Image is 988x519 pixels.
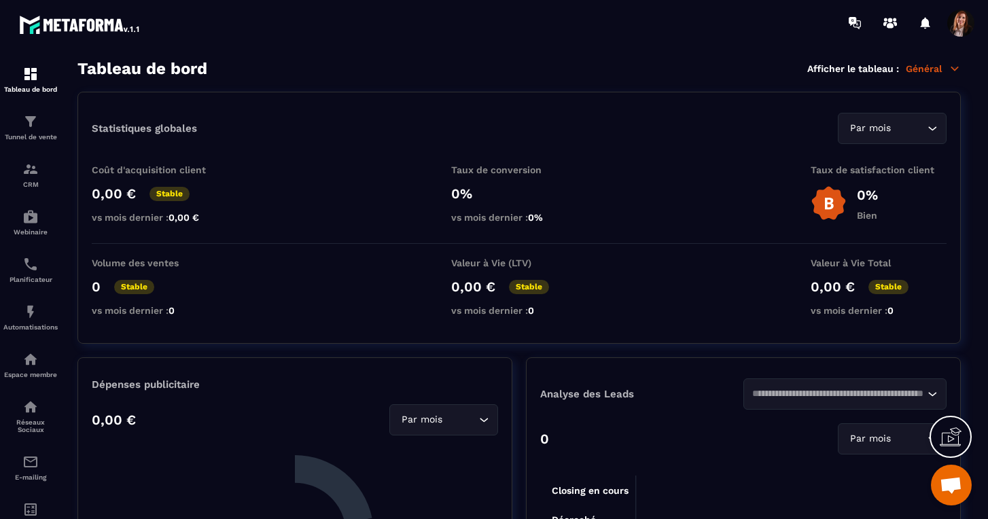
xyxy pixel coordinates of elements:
[3,103,58,151] a: formationformationTunnel de vente
[92,412,136,428] p: 0,00 €
[3,389,58,444] a: social-networksocial-networkRéseaux Sociaux
[22,351,39,368] img: automations
[451,212,587,223] p: vs mois dernier :
[451,305,587,316] p: vs mois dernier :
[22,209,39,225] img: automations
[3,341,58,389] a: automationsautomationsEspace membre
[22,399,39,415] img: social-network
[528,212,543,223] span: 0%
[22,113,39,130] img: formation
[114,280,154,294] p: Stable
[22,501,39,518] img: accountant
[3,151,58,198] a: formationformationCRM
[77,59,207,78] h3: Tableau de bord
[3,293,58,341] a: automationsautomationsAutomatisations
[92,164,228,175] p: Coût d'acquisition client
[3,246,58,293] a: schedulerschedulerPlanificateur
[3,181,58,188] p: CRM
[807,63,899,74] p: Afficher le tableau :
[22,304,39,320] img: automations
[847,431,894,446] span: Par mois
[3,228,58,236] p: Webinaire
[811,185,847,221] img: b-badge-o.b3b20ee6.svg
[22,454,39,470] img: email
[540,388,743,400] p: Analyse des Leads
[389,404,498,435] div: Search for option
[847,121,894,136] span: Par mois
[857,210,878,221] p: Bien
[19,12,141,37] img: logo
[451,279,495,295] p: 0,00 €
[811,164,947,175] p: Taux de satisfaction client
[3,86,58,93] p: Tableau de bord
[22,161,39,177] img: formation
[811,279,855,295] p: 0,00 €
[528,305,534,316] span: 0
[169,212,199,223] span: 0,00 €
[3,56,58,103] a: formationformationTableau de bord
[92,279,101,295] p: 0
[752,387,924,401] input: Search for option
[552,485,629,497] tspan: Closing en cours
[887,305,894,316] span: 0
[3,418,58,433] p: Réseaux Sociaux
[838,423,947,454] div: Search for option
[3,473,58,481] p: E-mailing
[857,187,878,203] p: 0%
[169,305,175,316] span: 0
[92,212,228,223] p: vs mois dernier :
[22,256,39,272] img: scheduler
[811,257,947,268] p: Valeur à Vie Total
[894,431,924,446] input: Search for option
[92,122,197,135] p: Statistiques globales
[868,280,908,294] p: Stable
[3,444,58,491] a: emailemailE-mailing
[3,371,58,378] p: Espace membre
[3,323,58,331] p: Automatisations
[92,305,228,316] p: vs mois dernier :
[451,164,587,175] p: Taux de conversion
[894,121,924,136] input: Search for option
[906,62,961,75] p: Général
[509,280,549,294] p: Stable
[3,276,58,283] p: Planificateur
[451,257,587,268] p: Valeur à Vie (LTV)
[92,257,228,268] p: Volume des ventes
[838,113,947,144] div: Search for option
[931,465,972,505] a: Ouvrir le chat
[743,378,947,410] div: Search for option
[445,412,476,427] input: Search for option
[811,305,947,316] p: vs mois dernier :
[3,198,58,246] a: automationsautomationsWebinaire
[3,133,58,141] p: Tunnel de vente
[92,185,136,202] p: 0,00 €
[398,412,445,427] span: Par mois
[149,187,190,201] p: Stable
[451,185,587,202] p: 0%
[540,431,549,447] p: 0
[22,66,39,82] img: formation
[92,378,498,391] p: Dépenses publicitaire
